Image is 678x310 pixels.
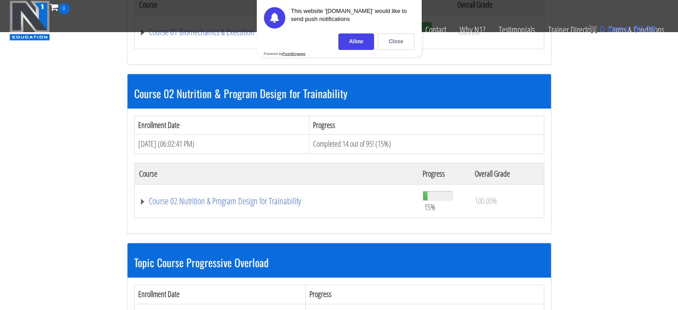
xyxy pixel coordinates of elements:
td: Completed 14 out of 95! (15%) [309,135,544,154]
a: Testimonials [492,14,542,45]
bdi: 0.00 [633,24,656,34]
a: Why N1? [453,14,492,45]
strong: PushEngage [283,52,305,56]
th: Enrollment Date [134,116,309,135]
span: $ [633,24,638,34]
a: Trainer Directory [542,14,602,45]
td: 100.00% [470,184,544,218]
img: icon11.png [588,25,597,33]
th: Progress [309,116,544,135]
th: Course [134,163,418,184]
a: 0 [50,1,70,13]
div: Allow [338,33,374,50]
a: 0 items: $0.00 [588,24,656,34]
span: items: [607,24,631,34]
span: 0 [58,3,70,14]
a: Terms & Conditions [602,14,671,45]
a: Contact [419,14,453,45]
span: 15% [424,202,436,212]
th: Progress [305,285,544,304]
th: Overall Grade [470,163,544,184]
h3: Course 02 Nutrition & Program Design for Trainability [134,87,544,99]
div: Close [378,33,415,50]
span: 0 [600,24,604,34]
td: [DATE] (06:02:41 PM) [134,135,309,154]
a: Course 02 Nutrition & Program Design for Trainability [139,197,414,206]
img: n1-education [9,0,50,41]
h3: Topic Course Progressive Overload [134,256,544,268]
th: Progress [418,163,470,184]
th: Enrollment Date [134,285,305,304]
div: This website '[DOMAIN_NAME]' would like to send push notifications [291,7,415,29]
div: Powered by [264,52,306,56]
